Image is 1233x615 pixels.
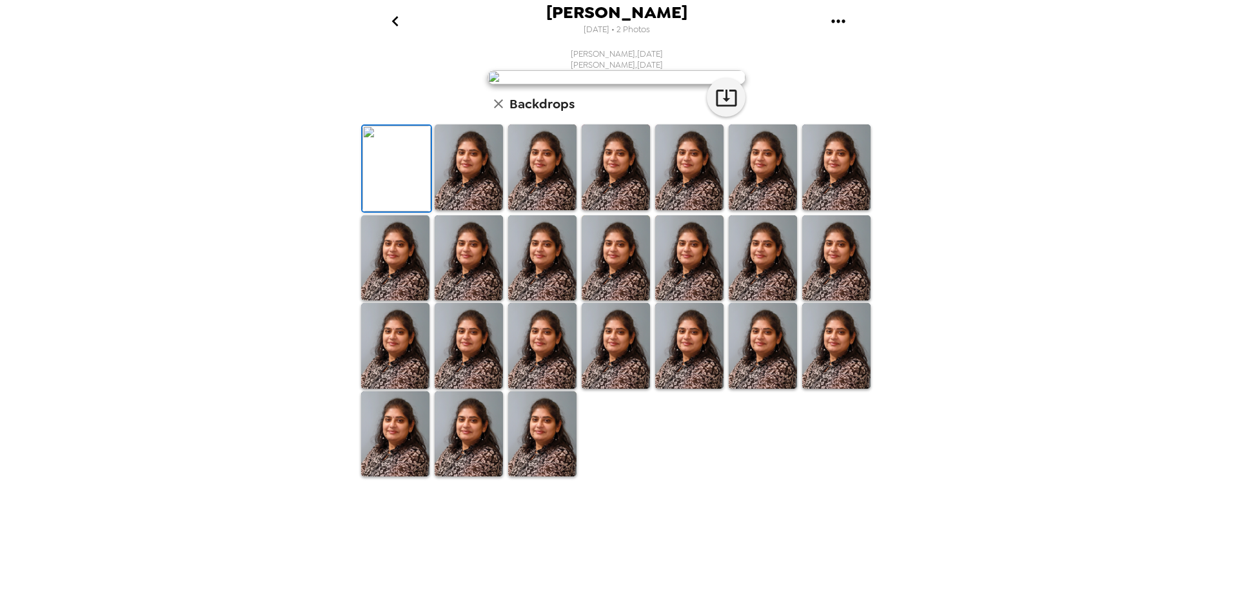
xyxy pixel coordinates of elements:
[488,70,745,84] img: user
[362,126,431,211] img: Original
[584,21,650,39] span: [DATE] • 2 Photos
[546,4,687,21] span: [PERSON_NAME]
[571,48,663,59] span: [PERSON_NAME] , [DATE]
[571,59,663,70] span: [PERSON_NAME] , [DATE]
[509,93,575,114] h6: Backdrops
